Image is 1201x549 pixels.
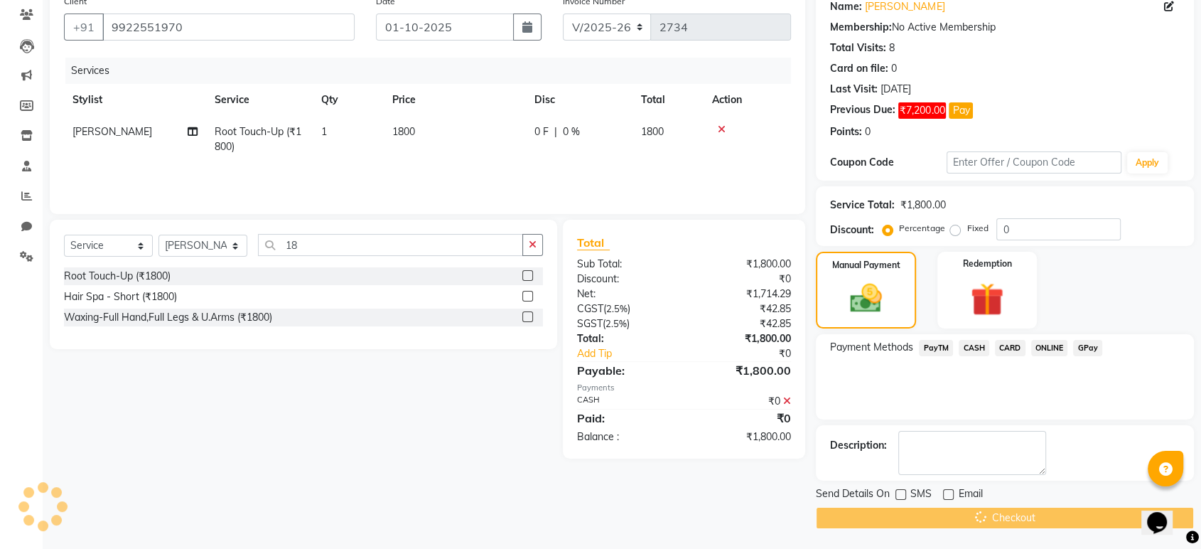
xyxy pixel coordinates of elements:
th: Qty [313,84,384,116]
th: Service [206,84,313,116]
div: Services [65,58,802,84]
div: Discount: [830,223,874,238]
span: ₹7,200.00 [898,102,946,119]
input: Search by Name/Mobile/Email/Code [102,14,355,41]
span: 0 % [563,124,580,139]
th: Price [384,84,526,116]
div: Card on file: [830,61,888,76]
div: ₹0 [704,346,802,361]
div: Total: [566,331,684,346]
div: CASH [566,394,684,409]
div: Description: [830,438,887,453]
div: Sub Total: [566,257,684,272]
div: ₹0 [684,394,802,409]
span: | [554,124,557,139]
div: Net: [566,287,684,302]
button: Apply [1127,152,1168,174]
div: 0 [865,124,871,139]
div: ₹1,800.00 [684,257,802,272]
div: Root Touch-Up (₹1800) [64,269,171,284]
div: Payments [577,382,791,394]
span: ONLINE [1031,340,1068,356]
th: Action [704,84,791,116]
div: Service Total: [830,198,895,213]
div: ₹1,714.29 [684,287,802,302]
div: ₹42.85 [684,302,802,316]
div: No Active Membership [830,20,1180,35]
div: ₹42.85 [684,316,802,331]
th: Stylist [64,84,206,116]
div: Last Visit: [830,82,878,97]
img: _cash.svg [840,280,891,316]
div: 8 [889,41,895,55]
span: 2.5% [605,318,627,329]
div: 0 [891,61,897,76]
th: Disc [526,84,632,116]
span: [PERSON_NAME] [72,125,152,138]
span: Email [958,486,982,504]
span: CASH [959,340,989,356]
div: Balance : [566,430,684,444]
span: Send Details On [816,486,890,504]
span: 1800 [641,125,664,138]
div: Paid: [566,410,684,427]
span: 2.5% [606,303,628,314]
span: CGST [577,302,603,315]
label: Manual Payment [832,259,900,272]
div: Total Visits: [830,41,886,55]
label: Percentage [899,222,944,235]
div: ₹1,800.00 [900,198,945,213]
div: Previous Due: [830,102,895,119]
span: CARD [995,340,1025,356]
div: ₹1,800.00 [684,331,802,346]
div: ( ) [566,316,684,331]
span: Root Touch-Up (₹1800) [215,125,301,153]
div: ₹1,800.00 [684,362,802,379]
input: Enter Offer / Coupon Code [947,151,1121,174]
div: [DATE] [880,82,911,97]
iframe: chat widget [1141,492,1187,535]
div: Points: [830,124,862,139]
button: Pay [949,102,973,119]
span: 0 F [534,124,549,139]
span: Payment Methods [830,340,913,355]
label: Fixed [966,222,988,235]
div: Payable: [566,362,684,379]
th: Total [632,84,704,116]
input: Search or Scan [258,234,523,256]
span: 1800 [392,125,415,138]
div: ( ) [566,302,684,316]
div: Membership: [830,20,892,35]
span: 1 [321,125,327,138]
div: Discount: [566,272,684,287]
span: SGST [577,317,603,330]
a: Add Tip [566,346,704,361]
span: PayTM [919,340,953,356]
div: ₹0 [684,410,802,427]
img: _gift.svg [960,279,1013,320]
span: Total [577,235,610,250]
span: GPay [1073,340,1102,356]
button: +91 [64,14,104,41]
div: Waxing-Full Hand,Full Legs & U.Arms (₹1800) [64,310,272,325]
div: ₹0 [684,272,802,287]
div: ₹1,800.00 [684,430,802,444]
div: Hair Spa - Short (₹1800) [64,289,177,304]
div: Coupon Code [830,155,947,170]
label: Redemption [962,257,1011,270]
span: SMS [910,486,932,504]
